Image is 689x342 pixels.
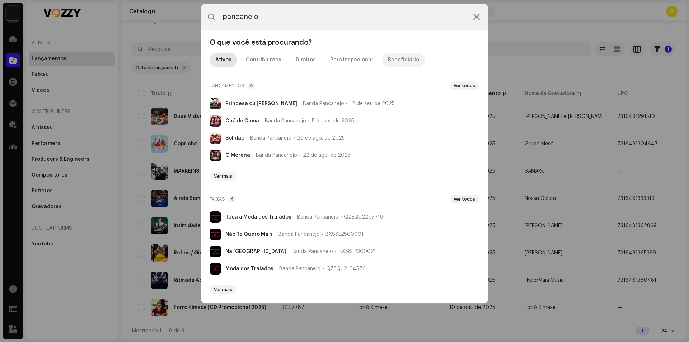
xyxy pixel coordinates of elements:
input: Pesquisa [201,4,488,30]
span: Banda Pancanejo [292,249,333,254]
div: Direitos [296,53,316,67]
span: QZEQU2207719 [344,214,383,220]
div: Contribuintes [246,53,281,67]
span: 22 de ago. de 2025 [303,153,351,158]
img: caa17e9c-b874-44dc-a8e1-acbab217cde3 [210,263,221,275]
p-badge: 4 [248,83,255,89]
strong: Chá de Cama [225,118,259,124]
span: Faixas [210,195,225,203]
span: Banda Pancanejo [297,214,338,220]
strong: O Morena [225,153,250,158]
strong: Toca a Moda dos Traiados [225,214,291,220]
button: Ver todos [449,195,479,203]
strong: Solidão [225,135,244,141]
span: Ver mais [214,173,232,179]
div: Ativos [215,53,231,67]
span: Banda Pancanejo [250,135,291,141]
span: BXS8E2500001 [325,231,364,237]
span: BX58E2300021 [339,249,376,254]
span: 12 de set. de 2025 [350,101,395,107]
span: Banda Pancanejo [256,153,297,158]
button: Ver mais [210,172,236,181]
img: 4152ebb7-bde1-4038-a0d4-44a1df1359ea [210,115,221,127]
span: Lançamentos [210,81,245,90]
img: caa17e9c-b874-44dc-a8e1-acbab217cde3 [210,229,221,240]
button: Ver todos [449,81,479,90]
img: caa17e9c-b874-44dc-a8e1-acbab217cde3 [210,246,221,257]
img: 48e89433-5b5c-4edf-a307-281f6b55ed9f [210,98,221,109]
div: O que você está procurando? [207,38,482,47]
button: Ver mais [210,285,236,294]
span: Ver todos [454,83,475,89]
img: caa17e9c-b874-44dc-a8e1-acbab217cde3 [210,211,221,223]
strong: Na [GEOGRAPHIC_DATA] [225,249,286,254]
strong: Princesa ou [PERSON_NAME] [225,101,297,107]
img: c6f78453-87ef-4ca3-96fd-2527751c2ea9 [210,132,221,144]
span: Ver mais [214,287,232,292]
span: QZEQU2104576 [326,266,366,272]
div: Beneficiário [388,53,419,67]
span: Banda Pancanejo [303,101,344,107]
span: Banda Pancanejo [279,266,320,272]
span: Banda Pancanejo [265,118,306,124]
strong: Não Te Quero Mais [225,231,273,237]
strong: Moda dos Traiados [225,266,273,272]
span: 5 de set. de 2025 [312,118,354,124]
span: Ver todos [454,196,475,202]
div: Para inspecionar [330,53,374,67]
span: Banda Pancanejo [278,231,320,237]
p-badge: 4 [228,196,236,202]
span: 28 de ago. de 2025 [297,135,345,141]
img: d6c3a09f-887f-4839-bd64-1f76f2fd5a98 [210,150,221,161]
